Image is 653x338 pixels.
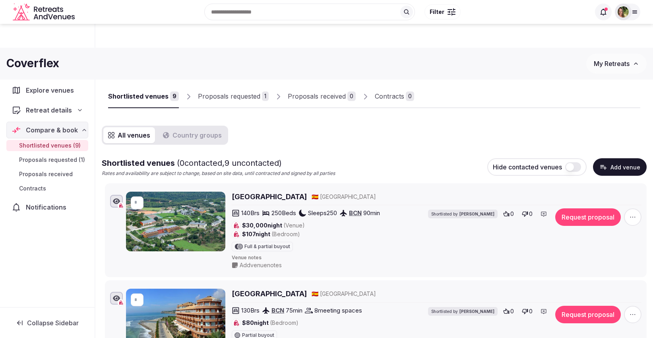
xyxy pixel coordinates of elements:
[308,209,337,217] span: Sleeps 250
[242,333,274,338] span: Partial buyout
[6,183,88,194] a: Contracts
[349,209,362,217] a: BCN
[108,85,179,108] a: Shortlisted venues9
[26,125,78,135] span: Compare & book
[102,158,282,168] span: Shortlisted venues
[529,210,533,218] span: 0
[347,91,356,101] div: 0
[242,319,298,327] span: $80 night
[510,307,514,315] span: 0
[519,306,535,317] button: 0
[286,306,302,315] span: 75 min
[26,202,70,212] span: Notifications
[430,8,444,16] span: Filter
[6,140,88,151] a: Shortlisted venues (9)
[242,230,300,238] span: $107 night
[428,210,498,218] div: Shortlisted by
[126,192,225,251] img: Montanyà Hotel & Lodge
[241,209,260,217] span: 140 Brs
[26,85,77,95] span: Explore venues
[241,306,260,315] span: 130 Brs
[19,170,73,178] span: Proposals received
[529,307,533,315] span: 0
[363,209,380,217] span: 90 min
[312,193,318,200] span: 🇪🇸
[375,85,414,108] a: Contracts0
[6,169,88,180] a: Proposals received
[314,306,362,315] span: 8 meeting spaces
[6,314,88,332] button: Collapse Sidebar
[108,91,169,101] div: Shortlisted venues
[170,91,179,101] div: 9
[13,3,76,21] a: Visit the homepage
[493,163,562,171] span: Hide contacted venues
[177,158,282,168] span: ( 0 contacted, 9 uncontacted)
[6,82,88,99] a: Explore venues
[19,185,46,192] span: Contracts
[271,307,284,314] a: BCN
[288,85,356,108] a: Proposals received0
[288,91,346,101] div: Proposals received
[320,193,376,201] span: [GEOGRAPHIC_DATA]
[501,306,516,317] button: 0
[13,3,76,21] svg: Retreats and Venues company logo
[232,289,307,299] a: [GEOGRAPHIC_DATA]
[459,309,494,314] span: [PERSON_NAME]
[555,208,621,226] button: Request proposal
[102,170,335,177] p: Rates and availability are subject to change, based on site data, until contracted and signed by ...
[271,209,296,217] span: 250 Beds
[242,221,305,229] span: $30,000 night
[26,105,72,115] span: Retreat details
[459,211,494,217] span: [PERSON_NAME]
[19,156,85,164] span: Proposals requested (1)
[586,54,647,74] button: My Retreats
[158,127,227,143] button: Country groups
[198,91,260,101] div: Proposals requested
[519,208,535,220] button: 0
[103,127,155,143] button: All venues
[406,91,414,101] div: 0
[244,244,290,249] span: Full & partial buyout
[618,6,629,17] img: Shay Tippie
[312,290,318,298] button: 🇪🇸
[6,199,88,216] a: Notifications
[320,290,376,298] span: [GEOGRAPHIC_DATA]
[555,306,621,323] button: Request proposal
[271,231,300,237] span: (Bedroom)
[424,4,461,19] button: Filter
[232,254,641,261] span: Venue notes
[593,158,647,176] button: Add venue
[240,261,282,269] span: Add venue notes
[270,319,298,326] span: (Bedroom)
[501,208,516,220] button: 0
[6,154,88,165] a: Proposals requested (1)
[428,307,498,316] div: Shortlisted by
[232,192,307,202] a: [GEOGRAPHIC_DATA]
[594,60,630,68] span: My Retreats
[198,85,269,108] a: Proposals requested1
[19,142,81,150] span: Shortlisted venues (9)
[312,290,318,297] span: 🇪🇸
[6,56,59,71] h1: Coverflex
[510,210,514,218] span: 0
[27,319,79,327] span: Collapse Sidebar
[262,91,269,101] div: 1
[312,193,318,201] button: 🇪🇸
[283,222,305,229] span: (Venue)
[375,91,404,101] div: Contracts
